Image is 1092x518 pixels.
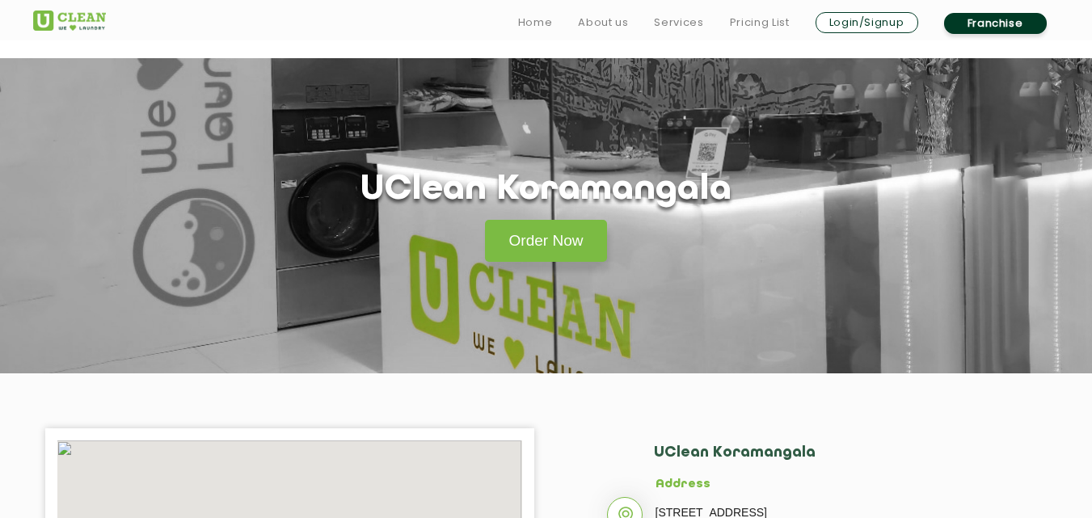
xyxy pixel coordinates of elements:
[816,12,918,33] a: Login/Signup
[654,13,703,32] a: Services
[944,13,1047,34] a: Franchise
[485,220,608,262] a: Order Now
[656,478,999,492] h5: Address
[33,11,106,31] img: UClean Laundry and Dry Cleaning
[578,13,628,32] a: About us
[518,13,553,32] a: Home
[654,444,999,478] h2: UClean Koramangala
[730,13,790,32] a: Pricing List
[360,170,732,211] h1: UClean Koramangala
